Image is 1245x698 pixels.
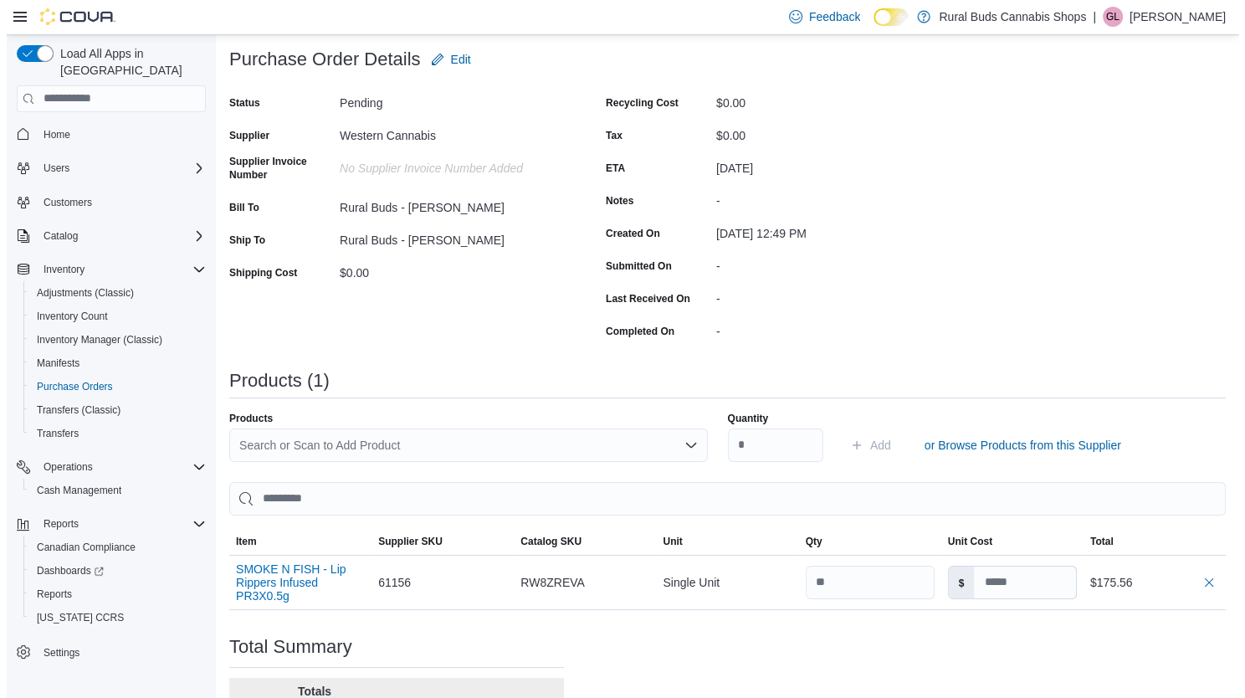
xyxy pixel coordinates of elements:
[23,377,113,397] a: Purchase Orders
[1086,7,1089,27] p: |
[17,398,206,422] button: Transfers (Classic)
[867,8,902,26] input: Dark Mode
[721,412,762,425] label: Quantity
[30,484,115,497] span: Cash Management
[17,606,206,629] button: [US_STATE] CCRS
[710,90,934,110] div: $0.00
[17,559,206,583] a: Dashboards
[710,187,934,208] div: -
[333,122,557,142] div: Western Cannabis
[1084,535,1107,548] span: Total
[333,90,557,110] div: Pending
[30,588,65,601] span: Reports
[514,572,578,593] span: RW8ZREVA
[867,26,868,27] span: Dark Mode
[30,192,92,213] a: Customers
[223,155,326,182] label: Supplier Invoice Number
[3,224,206,248] button: Catalog
[1123,7,1219,27] p: [PERSON_NAME]
[333,227,557,247] div: Rural Buds - [PERSON_NAME]
[333,194,557,214] div: Rural Buds - [PERSON_NAME]
[30,125,70,145] a: Home
[710,122,934,142] div: $0.00
[3,639,206,664] button: Settings
[23,537,136,557] a: Canadian Compliance
[599,96,672,110] label: Recycling Cost
[30,643,79,663] a: Settings
[30,541,129,554] span: Canadian Compliance
[3,157,206,180] button: Users
[3,258,206,281] button: Inventory
[837,429,891,462] button: Add
[30,286,127,300] span: Adjustments (Classic)
[23,377,199,397] span: Purchase Orders
[23,400,199,420] span: Transfers (Classic)
[223,201,253,214] label: Bill To
[863,437,884,454] span: Add
[942,567,968,598] label: $
[918,437,1114,454] span: or Browse Products from this Supplier
[30,192,199,213] span: Customers
[23,306,108,326] a: Inventory Count
[30,427,72,440] span: Transfers
[710,220,934,240] div: [DATE] 12:49 PM
[333,155,557,175] div: No Supplier Invoice Number added
[17,281,206,305] button: Adjustments (Classic)
[17,375,206,398] button: Purchase Orders
[17,305,206,328] button: Inventory Count
[23,330,162,350] a: Inventory Manager (Classic)
[37,162,63,175] span: Users
[941,535,986,548] span: Unit Cost
[37,229,71,243] span: Catalog
[17,328,206,352] button: Inventory Manager (Classic)
[30,310,101,323] span: Inventory Count
[599,292,684,305] label: Last Received On
[23,584,72,604] a: Reports
[678,439,691,452] button: Open list of options
[23,306,199,326] span: Inventory Count
[17,583,206,606] button: Reports
[223,637,346,657] h3: Total Summary
[23,608,199,628] span: Washington CCRS
[371,572,404,593] span: 61156
[30,457,199,477] span: Operations
[710,253,934,273] div: -
[599,129,616,142] label: Tax
[23,423,79,444] a: Transfers
[30,514,79,534] button: Reports
[30,611,117,624] span: [US_STATE] CCRS
[649,566,792,599] div: Single Unit
[333,259,557,280] div: $0.00
[599,227,653,240] label: Created On
[23,537,199,557] span: Canadian Compliance
[599,162,618,175] label: ETA
[30,641,199,662] span: Settings
[23,561,104,581] a: Dashboards
[802,8,853,25] span: Feedback
[649,528,792,555] button: Unit
[223,528,365,555] button: Item
[30,457,93,477] button: Operations
[30,259,85,280] button: Inventory
[599,194,627,208] label: Notes
[3,122,206,146] button: Home
[3,512,206,536] button: Reports
[33,8,109,25] img: Cova
[23,423,199,444] span: Transfers
[30,380,106,393] span: Purchase Orders
[599,259,665,273] label: Submitted On
[23,283,199,303] span: Adjustments (Classic)
[30,158,199,178] span: Users
[30,514,199,534] span: Reports
[223,96,254,110] label: Status
[223,412,266,425] label: Products
[656,535,675,548] span: Unit
[223,129,263,142] label: Supplier
[23,353,199,373] span: Manifests
[30,124,199,145] span: Home
[229,562,358,603] button: SMOKE N FISH - Lip Rippers Infused PR3X0.5g
[37,263,78,276] span: Inventory
[37,517,72,531] span: Reports
[17,536,206,559] button: Canadian Compliance
[23,584,199,604] span: Reports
